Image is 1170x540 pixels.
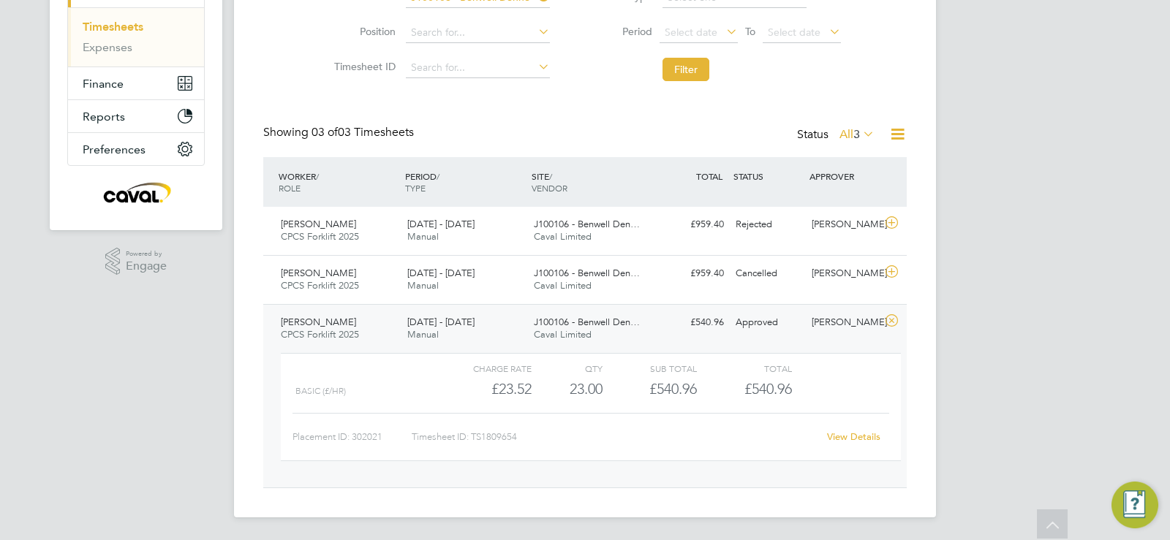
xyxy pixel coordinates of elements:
div: Total [697,360,791,377]
span: Preferences [83,142,146,156]
div: Approved [730,311,806,335]
span: CPCS Forklift 2025 [281,230,359,243]
span: Finance [83,77,124,91]
span: TYPE [405,182,426,194]
div: Rejected [730,213,806,237]
div: Timesheet ID: TS1809654 [412,425,818,449]
span: Engage [126,260,167,273]
span: CPCS Forklift 2025 [281,279,359,292]
a: Timesheets [83,20,143,34]
div: [PERSON_NAME] [806,213,882,237]
button: Engage Resource Center [1111,482,1158,528]
div: SITE [528,163,654,201]
span: [PERSON_NAME] [281,218,356,230]
button: Preferences [68,133,204,165]
span: ROLE [279,182,301,194]
span: Select date [665,26,717,39]
label: Timesheet ID [330,60,396,73]
div: [PERSON_NAME] [806,262,882,286]
span: Caval Limited [534,279,592,292]
span: 03 Timesheets [312,125,414,140]
a: View Details [827,430,880,443]
div: PERIOD [401,163,528,201]
div: Placement ID: 302021 [292,425,412,449]
div: £23.52 [437,377,532,401]
span: Manual [407,230,439,243]
button: Reports [68,100,204,132]
span: Select date [768,26,820,39]
div: Cancelled [730,262,806,286]
a: Expenses [83,40,132,54]
span: Manual [407,328,439,341]
span: J100106 - Benwell Den… [534,218,640,230]
button: Filter [663,58,709,81]
span: £540.96 [744,380,792,398]
div: QTY [532,360,603,377]
img: caval-logo-retina.png [99,180,173,204]
div: 23.00 [532,377,603,401]
div: APPROVER [806,163,882,189]
a: Powered byEngage [105,248,167,275]
span: [PERSON_NAME] [281,267,356,279]
div: £959.40 [654,213,730,237]
span: Caval Limited [534,328,592,341]
label: Period [586,25,652,38]
input: Search for... [406,23,550,43]
label: Position [330,25,396,38]
span: VENDOR [532,182,567,194]
span: [DATE] - [DATE] [407,267,475,279]
span: / [437,170,439,182]
span: / [316,170,319,182]
div: £540.96 [603,377,697,401]
div: Status [797,125,877,145]
div: Showing [263,125,417,140]
span: / [549,170,552,182]
input: Search for... [406,58,550,78]
span: [DATE] - [DATE] [407,218,475,230]
span: J100106 - Benwell Den… [534,316,640,328]
label: All [839,127,875,142]
div: Timesheets [68,7,204,66]
span: J100106 - Benwell Den… [534,267,640,279]
span: 03 of [312,125,338,140]
span: Basic (£/HR) [295,386,346,396]
div: STATUS [730,163,806,189]
span: TOTAL [696,170,722,182]
div: Charge rate [437,360,532,377]
span: Powered by [126,248,167,260]
span: 3 [853,127,860,142]
a: Go to home page [67,180,205,204]
span: To [741,22,760,41]
div: £540.96 [654,311,730,335]
span: [DATE] - [DATE] [407,316,475,328]
span: CPCS Forklift 2025 [281,328,359,341]
span: Reports [83,110,125,123]
div: Sub Total [603,360,697,377]
span: Caval Limited [534,230,592,243]
span: [PERSON_NAME] [281,316,356,328]
button: Finance [68,67,204,99]
div: WORKER [275,163,401,201]
div: [PERSON_NAME] [806,311,882,335]
span: Manual [407,279,439,292]
div: £959.40 [654,262,730,286]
